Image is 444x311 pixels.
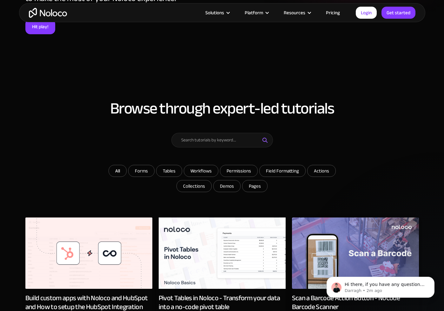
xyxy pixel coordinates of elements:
a: Pricing [318,9,348,17]
div: Resources [276,9,318,17]
div: Platform [237,9,276,17]
div: Solutions [205,9,224,17]
div: Platform [245,9,263,17]
a: Get started [381,7,415,19]
div: Resources [284,9,305,17]
h2: Browse through expert-led tutorials [25,100,419,117]
div: Solutions [197,9,237,17]
a: All [109,165,127,177]
a: Hit play! [25,19,55,34]
a: Login [356,7,377,19]
a: home [29,8,67,18]
iframe: Intercom notifications message [317,263,444,308]
input: Search tutorials by keyword... [171,133,273,147]
form: Email Form [95,133,349,194]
